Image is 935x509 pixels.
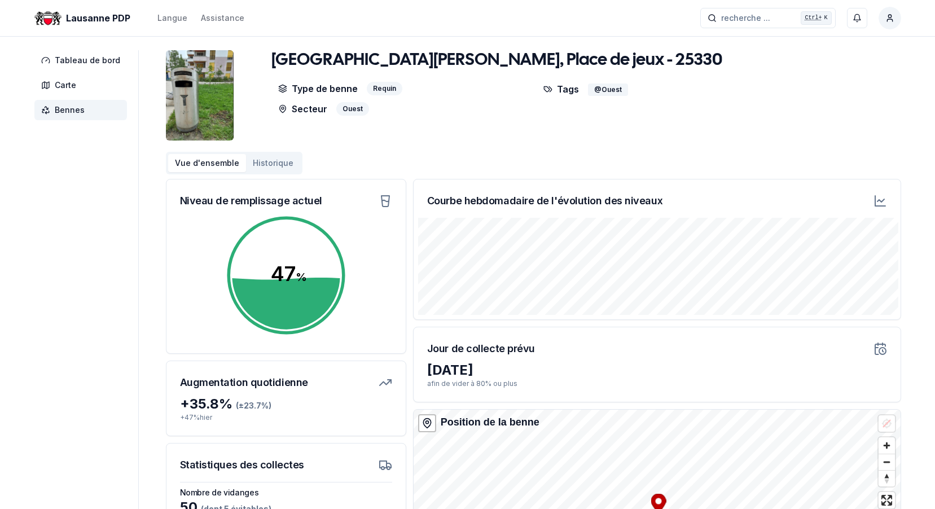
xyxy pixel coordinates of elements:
button: Reset bearing to north [879,470,895,486]
button: Enter fullscreen [879,492,895,508]
span: Reset bearing to north [879,471,895,486]
button: Location not available [879,415,895,432]
h3: Nombre de vidanges [180,487,392,498]
img: bin Image [166,50,234,141]
button: Zoom out [879,454,895,470]
div: @Ouest [588,84,628,96]
p: Tags [543,82,579,96]
h3: Statistiques des collectes [180,457,304,473]
a: Bennes [34,100,131,120]
button: Vue d'ensemble [168,154,246,172]
a: Tableau de bord [34,50,131,71]
button: recherche ...Ctrl+K [700,8,836,28]
button: Zoom in [879,437,895,454]
span: recherche ... [721,12,770,24]
div: Position de la benne [441,414,539,430]
div: + 35.8 % [180,395,392,413]
p: Type de benne [278,82,358,95]
a: Assistance [201,11,244,25]
a: Lausanne PDP [34,11,135,25]
p: + 47 % hier [180,413,392,422]
button: Historique [246,154,300,172]
span: Carte [55,80,76,91]
h3: Courbe hebdomadaire de l'évolution des niveaux [427,193,662,209]
button: Langue [157,11,187,25]
h3: Augmentation quotidienne [180,375,308,390]
span: Lausanne PDP [66,11,130,25]
h1: [GEOGRAPHIC_DATA][PERSON_NAME], Place de jeux - 25330 [271,50,722,71]
div: Requin [367,82,402,95]
a: Carte [34,75,131,95]
p: Secteur [278,102,327,116]
div: Ouest [336,102,369,116]
h3: Jour de collecte prévu [427,341,535,357]
span: Tableau de bord [55,55,120,66]
div: Langue [157,12,187,24]
div: [DATE] [427,361,887,379]
span: (± 23.7 %) [236,401,271,410]
span: Bennes [55,104,85,116]
img: Lausanne PDP Logo [34,5,62,32]
h3: Niveau de remplissage actuel [180,193,322,209]
p: afin de vider à 80% ou plus [427,379,887,388]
